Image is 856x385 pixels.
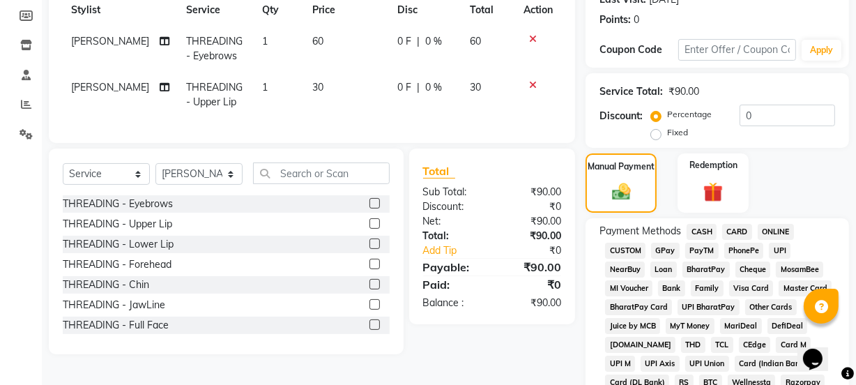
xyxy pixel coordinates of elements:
span: ONLINE [758,224,794,240]
div: ₹0 [492,276,572,293]
label: Manual Payment [588,160,655,173]
span: GPay [651,243,680,259]
span: 0 F [397,34,411,49]
input: Search or Scan [253,163,390,184]
div: ₹90.00 [492,229,572,243]
span: Payment Methods [599,224,681,239]
span: DefiDeal [767,318,808,334]
span: UPI BharatPay [678,299,740,315]
span: NearBuy [605,262,645,278]
div: ₹90.00 [492,185,572,199]
span: 30 [312,81,323,93]
img: _cash.svg [606,181,636,203]
input: Enter Offer / Coupon Code [678,39,796,61]
div: Sub Total: [413,185,492,199]
span: MyT Money [666,318,714,334]
span: MI Voucher [605,280,652,296]
span: Other Cards [745,299,797,315]
span: CEdge [739,337,771,353]
div: THREADING - Upper Lip [63,217,172,232]
span: CARD [722,224,752,240]
span: Loan [650,262,677,278]
span: | [417,34,420,49]
div: Service Total: [599,84,663,99]
span: CASH [687,224,717,240]
div: ₹90.00 [492,259,572,275]
a: Add Tip [413,243,505,258]
span: Master Card [779,280,832,296]
div: THREADING - Lower Lip [63,237,174,252]
div: THREADING - JawLine [63,298,165,312]
div: Payable: [413,259,492,275]
span: | [417,80,420,95]
span: 30 [470,81,481,93]
span: Family [691,280,724,296]
span: UPI M [605,356,635,372]
div: ₹0 [492,199,572,214]
span: UPI [769,243,790,259]
div: 0 [634,13,639,27]
label: Fixed [667,126,688,139]
span: UPI Axis [641,356,680,372]
span: [DOMAIN_NAME] [605,337,675,353]
span: THREADING - Upper Lip [186,81,243,108]
span: PayTM [685,243,719,259]
div: THREADING - Full Face [63,318,169,333]
span: Cheque [735,262,771,278]
div: THREADING - Eyebrows [63,197,173,211]
span: [PERSON_NAME] [71,81,149,93]
span: THD [681,337,705,353]
div: Paid: [413,276,492,293]
div: Coupon Code [599,43,678,57]
div: THREADING - Chin [63,278,149,292]
span: TCL [711,337,733,353]
span: MariDeal [720,318,762,334]
div: ₹0 [505,243,572,258]
span: Card M [776,337,811,353]
img: _gift.svg [697,180,729,204]
div: Points: [599,13,631,27]
span: MosamBee [776,262,823,278]
div: ₹90.00 [492,296,572,310]
span: Juice by MCB [605,318,660,334]
span: 0 % [425,80,442,95]
span: 0 F [397,80,411,95]
span: [PERSON_NAME] [71,35,149,47]
span: 60 [470,35,481,47]
div: ₹90.00 [668,84,699,99]
div: Balance : [413,296,492,310]
span: Card (Indian Bank) [735,356,811,372]
div: Discount: [599,109,643,123]
label: Percentage [667,108,712,121]
span: 0 % [425,34,442,49]
iframe: chat widget [797,329,842,371]
span: 1 [262,35,268,47]
span: Total [423,164,455,179]
div: Net: [413,214,492,229]
button: Apply [802,40,841,61]
span: 1 [262,81,268,93]
div: Total: [413,229,492,243]
span: Visa Card [729,280,774,296]
span: CUSTOM [605,243,645,259]
span: BharatPay Card [605,299,672,315]
div: THREADING - Forehead [63,257,171,272]
span: PhonePe [724,243,764,259]
span: UPI Union [685,356,729,372]
span: BharatPay [682,262,730,278]
label: Redemption [689,159,737,172]
span: 60 [312,35,323,47]
div: ₹90.00 [492,214,572,229]
span: THREADING - Eyebrows [186,35,243,62]
div: Discount: [413,199,492,214]
span: Bank [658,280,685,296]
